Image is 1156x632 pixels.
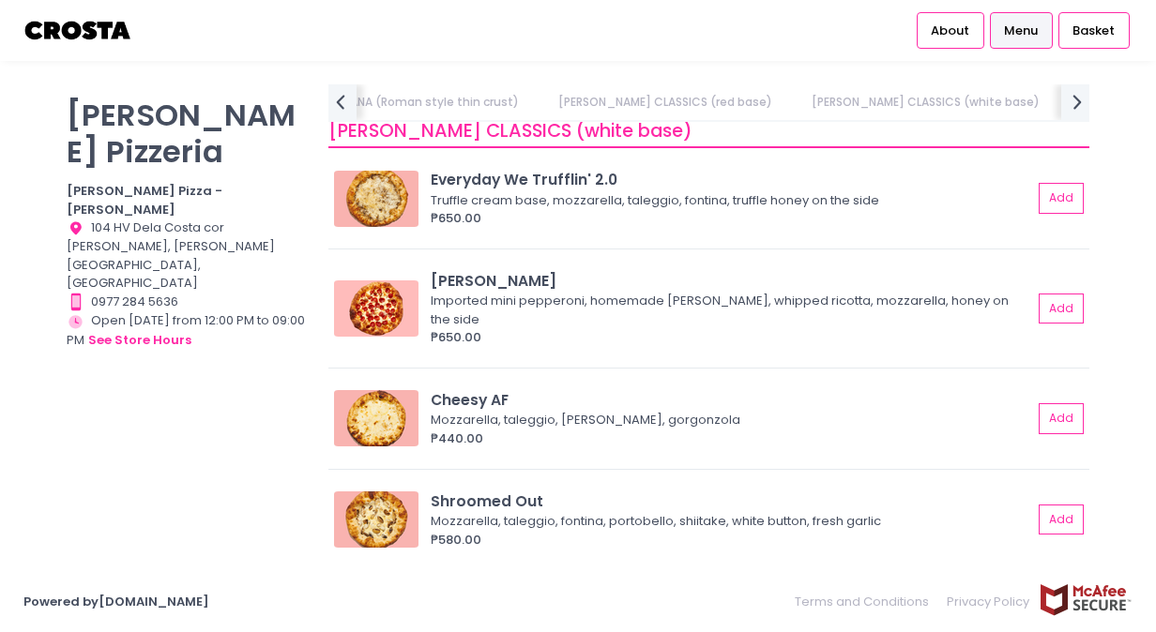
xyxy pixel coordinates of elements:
div: Shroomed Out [431,490,1032,512]
div: ₱650.00 [431,209,1032,228]
div: Imported mini pepperoni, homemade [PERSON_NAME], whipped ricotta, mozzarella, honey on the side [431,292,1027,328]
span: About [931,22,969,40]
a: TONDA ROMANA (Roman style thin crust) [263,84,537,120]
div: Mozzarella, taleggio, [PERSON_NAME], gorgonzola [431,411,1027,429]
span: [PERSON_NAME] CLASSICS (white base) [328,118,692,143]
button: Add [1039,504,1084,535]
div: ₱440.00 [431,429,1032,448]
a: Menu [990,12,1053,48]
div: Truffle cream base, mozzarella, taleggio, fontina, truffle honey on the side [431,191,1027,210]
div: Mozzarella, taleggio, fontina, portobello, shiitake, white button, fresh garlic [431,512,1027,531]
div: [PERSON_NAME] [431,270,1032,292]
div: Open [DATE] from 12:00 PM to 09:00 PM [67,311,305,351]
div: 104 HV Dela Costa cor [PERSON_NAME], [PERSON_NAME][GEOGRAPHIC_DATA], [GEOGRAPHIC_DATA] [67,218,305,293]
button: Add [1039,403,1084,434]
div: Everyday We Trufflin' 2.0 [431,169,1032,190]
a: Terms and Conditions [795,583,938,620]
img: Shroomed Out [334,491,418,548]
span: Menu [1004,22,1038,40]
p: [PERSON_NAME] Pizzeria [67,97,305,170]
div: Cheesy AF [431,389,1032,411]
button: Add [1039,183,1084,214]
button: see store hours [87,330,192,351]
a: About [917,12,984,48]
a: Powered by[DOMAIN_NAME] [23,593,209,610]
img: Everyday We Trufflin' 2.0 [334,171,418,227]
img: mcafee-secure [1039,583,1133,616]
img: logo [23,14,133,47]
div: 0977 284 5636 [67,293,305,311]
img: Cheesy AF [334,390,418,446]
img: Roni Salciccia [334,280,418,337]
a: [PERSON_NAME] CLASSICS (white base) [794,84,1058,120]
a: Privacy Policy [938,583,1040,620]
span: Basket [1072,22,1115,40]
div: ₱580.00 [431,531,1032,549]
a: [PERSON_NAME] CLASSICS (red base) [540,84,791,120]
button: Add [1039,293,1084,324]
b: [PERSON_NAME] Pizza - [PERSON_NAME] [67,182,222,218]
div: ₱650.00 [431,328,1032,347]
